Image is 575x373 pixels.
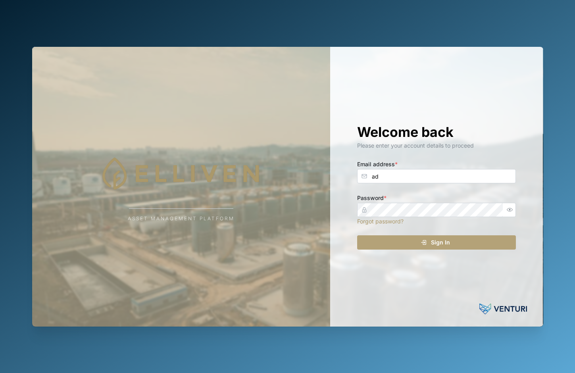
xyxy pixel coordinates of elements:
img: Venturi [479,301,527,317]
div: Asset Management Platform [128,215,235,223]
div: Please enter your account details to proceed [357,141,516,150]
button: Sign In [357,235,516,250]
a: Forgot password? [357,218,404,225]
h1: Welcome back [357,123,516,141]
img: Company Logo [102,150,260,198]
span: Sign In [431,236,450,249]
input: Enter your email [357,169,516,183]
label: Email address [357,160,398,169]
label: Password [357,194,387,202]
